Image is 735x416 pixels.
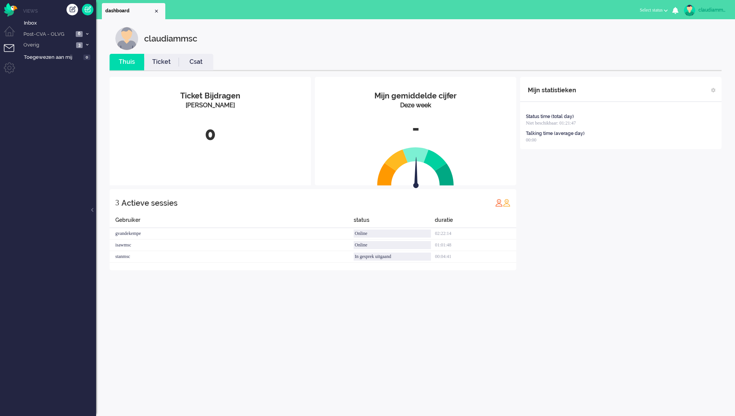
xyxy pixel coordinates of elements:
[354,216,435,228] div: status
[22,31,73,38] span: Post-CVA - OLVG
[110,216,354,228] div: Gebruiker
[102,3,165,19] li: Dashboard
[4,5,17,11] a: Omnidesk
[115,90,305,102] div: Ticket Bijdragen
[22,18,96,27] a: Inbox
[115,101,305,110] div: [PERSON_NAME]
[682,5,727,16] a: claudiammsc
[67,4,78,15] div: Creëer ticket
[684,5,695,16] img: avatar
[354,230,431,238] div: Online
[105,8,153,14] span: dashboard
[698,6,727,14] div: claudiammsc
[121,195,178,211] div: Actieve sessies
[83,55,90,60] span: 0
[110,58,144,67] a: Thuis
[503,199,511,206] img: profile_orange.svg
[76,42,83,48] span: 3
[153,8,160,14] div: Close tab
[377,147,454,186] img: semi_circle.svg
[354,253,431,261] div: In gesprek uitgaand
[321,116,511,141] div: -
[144,58,179,67] a: Ticket
[24,54,81,61] span: Toegewezen aan mij
[179,54,213,70] li: Csat
[110,240,354,251] div: isawmsc
[82,4,93,15] a: Quick Ticket
[495,199,503,206] img: profile_red.svg
[23,8,96,14] li: Views
[115,195,119,210] div: 3
[4,3,17,17] img: flow_omnibird.svg
[115,27,138,50] img: customer.svg
[635,5,672,16] button: Select status
[115,121,305,147] div: 0
[179,58,213,67] a: Csat
[526,120,576,126] span: Niet beschikbaar: 01:21:47
[24,20,96,27] span: Inbox
[435,216,516,228] div: duratie
[110,228,354,240] div: gvandekempe
[635,2,672,19] li: Select status
[526,113,574,120] div: Status time (total day)
[4,44,21,62] li: Tickets menu
[399,157,432,190] img: arrow.svg
[110,54,144,70] li: Thuis
[22,42,74,49] span: Overig
[354,241,431,249] div: Online
[144,54,179,70] li: Ticket
[76,31,83,37] span: 6
[435,228,516,240] div: 02:22:14
[4,62,21,80] li: Admin menu
[526,137,536,143] span: 00:00
[22,53,96,61] a: Toegewezen aan mij 0
[526,130,585,137] div: Talking time (average day)
[528,83,576,98] div: Mijn statistieken
[144,27,197,50] div: claudiammsc
[321,90,511,102] div: Mijn gemiddelde cijfer
[435,240,516,251] div: 01:01:48
[435,251,516,263] div: 00:04:41
[110,251,354,263] div: stanmsc
[4,26,21,43] li: Dashboard menu
[640,7,663,13] span: Select status
[321,101,511,110] div: Deze week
